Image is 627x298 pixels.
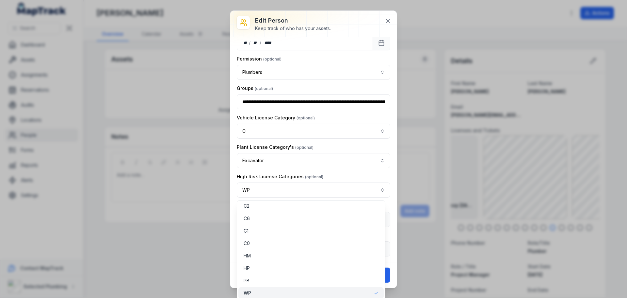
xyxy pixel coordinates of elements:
span: C1 [244,228,249,234]
span: C2 [244,203,249,209]
span: HP [244,265,250,272]
span: C6 [244,215,250,222]
span: HM [244,253,251,259]
button: WP [237,183,390,198]
span: WP [244,290,251,296]
span: PB [244,277,249,284]
span: C0 [244,240,250,247]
